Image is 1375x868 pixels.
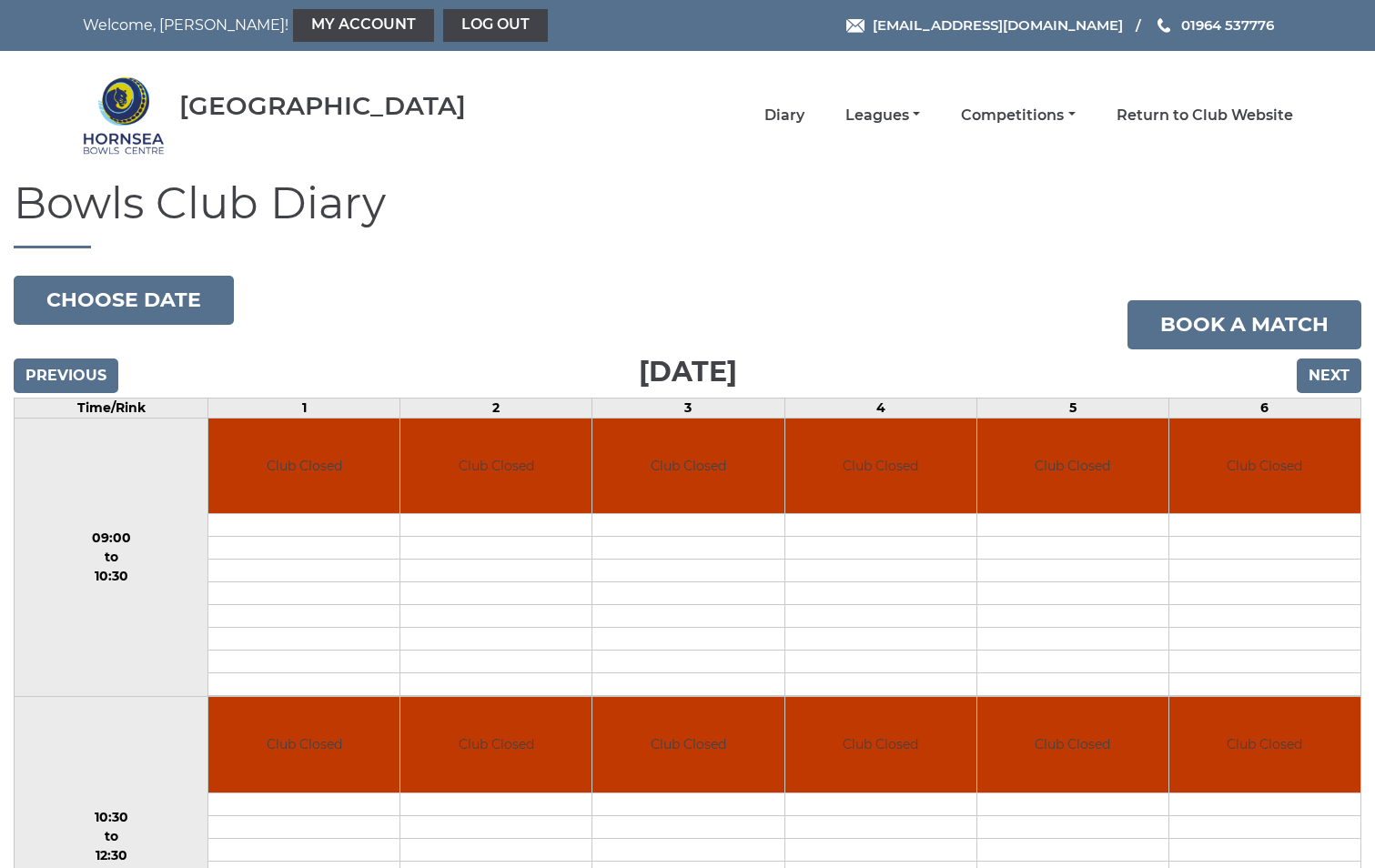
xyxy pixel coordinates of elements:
td: 1 [208,398,400,418]
td: 5 [976,398,1168,418]
span: [EMAIL_ADDRESS][DOMAIN_NAME] [873,16,1123,34]
td: Club Closed [400,419,591,514]
a: Email [EMAIL_ADDRESS][DOMAIN_NAME] [846,15,1123,35]
div: [GEOGRAPHIC_DATA] [179,92,466,120]
button: Choose date [14,276,234,325]
a: My Account [293,9,434,42]
a: Diary [764,106,804,126]
td: Club Closed [208,419,399,514]
td: Club Closed [785,419,976,514]
td: Club Closed [592,419,784,514]
td: 2 [400,398,592,418]
a: Return to Club Website [1117,106,1293,126]
td: Club Closed [785,697,976,792]
a: Competitions [961,106,1075,126]
td: Club Closed [1169,697,1360,792]
td: 4 [784,398,976,418]
a: Phone us 01964 537776 [1155,15,1274,35]
td: 6 [1168,398,1360,418]
img: Hornsea Bowls Centre [83,75,165,156]
input: Previous [14,358,118,393]
a: Log out [443,9,548,42]
span: 01964 537776 [1181,16,1274,34]
td: Club Closed [400,697,591,792]
a: Book a match [1127,300,1361,349]
h1: Bowls Club Diary [14,179,1361,248]
td: Time/Rink [15,398,208,418]
td: 09:00 to 10:30 [15,418,208,697]
td: Club Closed [208,697,399,792]
input: Next [1297,358,1361,393]
td: Club Closed [1169,419,1360,514]
a: Leagues [845,106,920,126]
img: Phone us [1158,18,1170,33]
td: Club Closed [977,419,1168,514]
td: Club Closed [977,697,1168,792]
td: 3 [592,398,784,418]
img: Email [846,19,864,33]
td: Club Closed [592,697,784,792]
nav: Welcome, [PERSON_NAME]! [83,9,571,42]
